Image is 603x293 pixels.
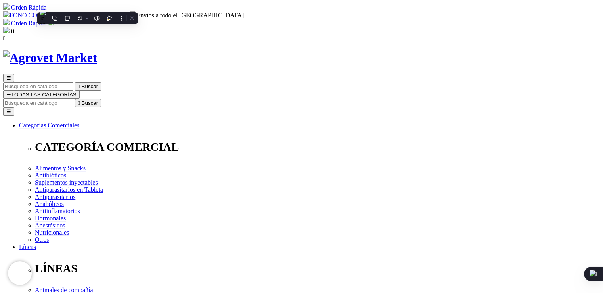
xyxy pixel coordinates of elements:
[82,83,98,89] span: Buscar
[11,20,46,27] a: Orden Rápida
[78,100,80,106] i: 
[8,261,32,285] iframe: Brevo live chat
[35,236,49,243] a: Otros
[75,99,101,107] button:  Buscar
[35,165,86,172] a: Alimentos y Snacks
[6,92,11,98] span: ☰
[3,107,14,116] button: ☰
[3,27,10,33] img: shopping-bag.svg
[130,12,244,19] span: Envíos a todo el [GEOGRAPHIC_DATA]
[19,243,36,250] a: Líneas
[35,200,64,207] a: Anabólicos
[82,100,98,106] span: Buscar
[11,28,14,35] span: 0
[3,35,6,42] i: 
[3,74,14,82] button: ☰
[3,82,73,91] input: Buscar
[35,172,66,179] a: Antibióticos
[35,215,66,222] a: Hormonales
[3,12,59,19] a: FONO COMPRAS
[11,4,46,11] a: Orden Rápida
[35,186,103,193] a: Antiparasitarios en Tableta
[35,179,98,186] a: Suplementos inyectables
[130,11,137,17] img: delivery-truck.svg
[75,82,101,91] button:  Buscar
[35,222,65,229] a: Anestésicos
[78,83,80,89] i: 
[3,19,10,25] img: shopping-cart.svg
[3,91,80,99] button: ☰TODAS LAS CATEGORÍAS
[35,229,69,236] a: Nutricionales
[35,193,75,200] a: Antiparasitarios
[3,50,97,65] img: Agrovet Market
[35,262,600,275] p: LÍNEAS
[63,12,119,19] a: [PHONE_NUMBER]
[6,75,11,81] span: ☰
[35,141,600,154] p: CATEGORÍA COMERCIAL
[19,122,79,129] a: Categorías Comerciales
[3,3,10,10] img: shopping-cart.svg
[35,208,80,214] a: Antiinflamatorios
[3,11,10,17] img: phone.svg
[3,99,73,107] input: Buscar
